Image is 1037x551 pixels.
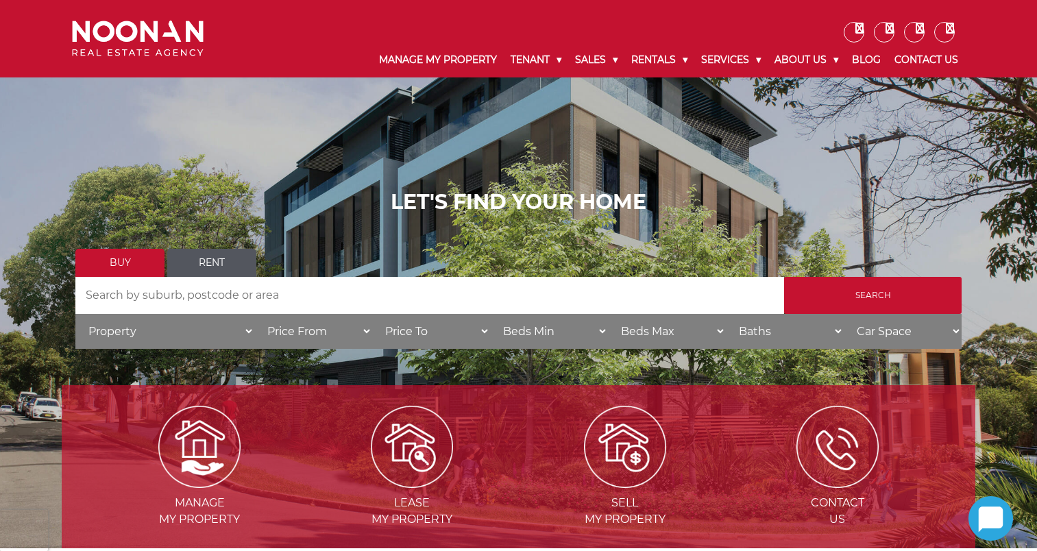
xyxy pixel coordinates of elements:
[733,439,942,526] a: ICONS ContactUs
[520,439,730,526] a: Sell my property Sellmy Property
[75,277,784,314] input: Search by suburb, postcode or area
[372,42,504,77] a: Manage My Property
[568,42,624,77] a: Sales
[504,42,568,77] a: Tenant
[584,406,666,488] img: Sell my property
[75,249,164,277] a: Buy
[95,439,304,526] a: Manage my Property Managemy Property
[845,42,888,77] a: Blog
[796,406,879,488] img: ICONS
[72,21,204,57] img: Noonan Real Estate Agency
[371,406,453,488] img: Lease my property
[733,495,942,528] span: Contact Us
[694,42,768,77] a: Services
[888,42,965,77] a: Contact Us
[520,495,730,528] span: Sell my Property
[768,42,845,77] a: About Us
[784,277,962,314] input: Search
[75,190,962,215] h1: LET'S FIND YOUR HOME
[167,249,256,277] a: Rent
[95,495,304,528] span: Manage my Property
[307,439,517,526] a: Lease my property Leasemy Property
[158,406,241,488] img: Manage my Property
[624,42,694,77] a: Rentals
[307,495,517,528] span: Lease my Property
